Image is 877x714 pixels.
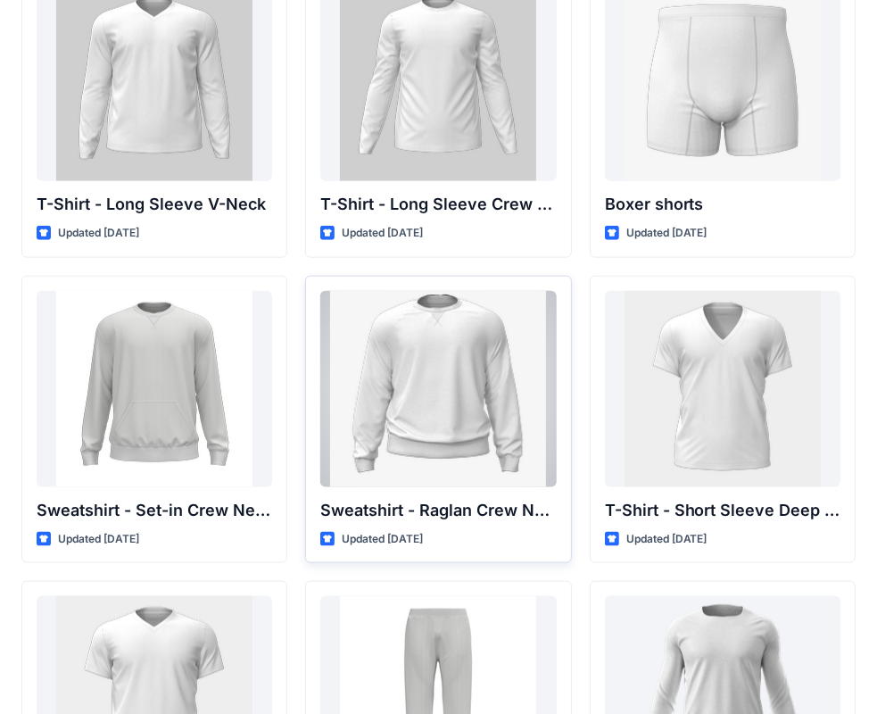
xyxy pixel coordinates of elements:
[58,224,139,243] p: Updated [DATE]
[342,224,423,243] p: Updated [DATE]
[320,291,556,487] a: Sweatshirt - Raglan Crew Neck
[58,530,139,549] p: Updated [DATE]
[37,498,272,523] p: Sweatshirt - Set-in Crew Neck w Kangaroo Pocket
[37,291,272,487] a: Sweatshirt - Set-in Crew Neck w Kangaroo Pocket
[320,498,556,523] p: Sweatshirt - Raglan Crew Neck
[605,192,840,217] p: Boxer shorts
[626,224,707,243] p: Updated [DATE]
[605,291,840,487] a: T-Shirt - Short Sleeve Deep V-Neck
[320,192,556,217] p: T-Shirt - Long Sleeve Crew Neck
[37,192,272,217] p: T-Shirt - Long Sleeve V-Neck
[342,530,423,549] p: Updated [DATE]
[605,498,840,523] p: T-Shirt - Short Sleeve Deep V-Neck
[626,530,707,549] p: Updated [DATE]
